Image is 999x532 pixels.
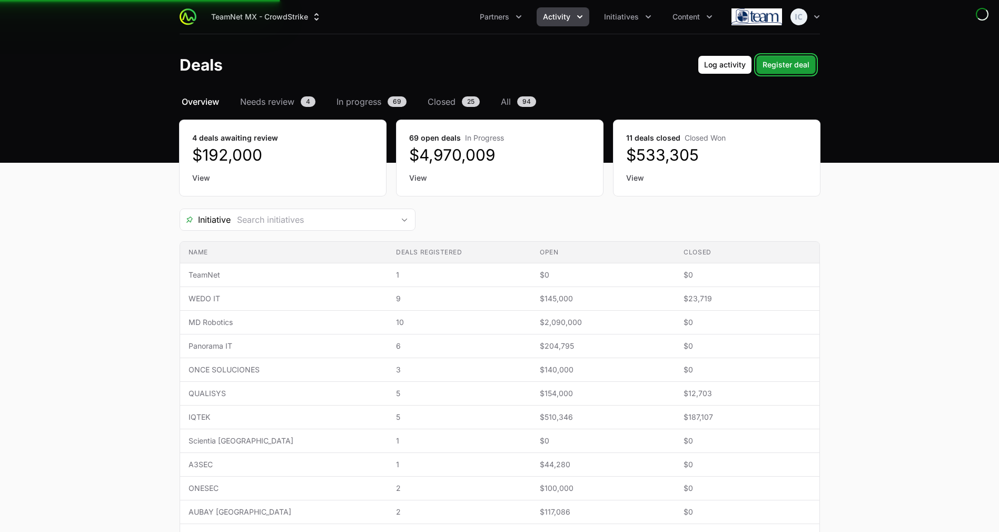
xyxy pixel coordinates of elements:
a: View [626,173,807,183]
div: Partners menu [473,7,528,26]
th: Closed [675,242,819,263]
button: TeamNet MX - CrowdStrike [205,7,328,26]
div: Initiatives menu [598,7,658,26]
dt: 11 deals closed [626,133,807,143]
a: Needs review4 [238,95,318,108]
a: All94 [499,95,538,108]
span: Overview [182,95,219,108]
span: $204,795 [540,341,667,351]
span: $44,280 [540,459,667,470]
nav: Deals navigation [180,95,820,108]
span: 1 [396,436,523,446]
button: Log activity [698,55,752,74]
span: In progress [337,95,381,108]
span: $2,090,000 [540,317,667,328]
div: Activity menu [537,7,589,26]
button: Register deal [756,55,816,74]
span: Initiatives [604,12,639,22]
th: Deals registered [388,242,531,263]
span: 4 [301,96,315,107]
span: Closed Won [685,133,726,142]
span: Initiative [180,213,231,226]
span: Activity [543,12,570,22]
img: TeamNet MX [731,6,782,27]
div: Primary actions [698,55,816,74]
span: $154,000 [540,388,667,399]
a: View [409,173,590,183]
dd: $4,970,009 [409,145,590,164]
input: Search initiatives [231,209,394,230]
dt: 69 open deals [409,133,590,143]
th: Open [531,242,675,263]
span: $12,703 [684,388,810,399]
span: IQTEK [189,412,379,422]
span: 69 [388,96,407,107]
button: Activity [537,7,589,26]
th: Name [180,242,388,263]
span: $0 [684,364,810,375]
img: Isaías Callejas Mancilla [790,8,807,25]
span: Log activity [704,58,746,71]
span: ONESEC [189,483,379,494]
span: MD Robotics [189,317,379,328]
span: $117,086 [540,507,667,517]
div: Content menu [666,7,719,26]
span: $0 [540,436,667,446]
span: $0 [540,270,667,280]
span: Scientia [GEOGRAPHIC_DATA] [189,436,379,446]
span: QUALISYS [189,388,379,399]
dt: 4 deals awaiting review [192,133,373,143]
span: 1 [396,270,523,280]
span: $0 [684,459,810,470]
span: 1 [396,459,523,470]
span: Register deal [763,58,809,71]
span: $0 [684,483,810,494]
span: $187,107 [684,412,810,422]
span: $0 [684,436,810,446]
span: $23,719 [684,293,810,304]
span: Needs review [240,95,294,108]
dd: $192,000 [192,145,373,164]
a: Closed25 [426,95,482,108]
span: 3 [396,364,523,375]
span: 10 [396,317,523,328]
span: AUBAY [GEOGRAPHIC_DATA] [189,507,379,517]
span: $0 [684,341,810,351]
span: $0 [684,507,810,517]
span: 94 [517,96,536,107]
span: 5 [396,388,523,399]
span: 2 [396,483,523,494]
span: A3SEC [189,459,379,470]
dd: $533,305 [626,145,807,164]
span: WEDO IT [189,293,379,304]
span: Closed [428,95,456,108]
span: $510,346 [540,412,667,422]
div: Supplier switch menu [205,7,328,26]
span: 6 [396,341,523,351]
span: In Progress [465,133,504,142]
button: Partners [473,7,528,26]
span: 25 [462,96,480,107]
a: View [192,173,373,183]
span: 5 [396,412,523,422]
span: $100,000 [540,483,667,494]
span: Panorama IT [189,341,379,351]
div: Main navigation [196,7,719,26]
span: ONCE SOLUCIONES [189,364,379,375]
img: ActivitySource [180,8,196,25]
span: 9 [396,293,523,304]
span: $0 [684,270,810,280]
span: $0 [684,317,810,328]
span: Content [672,12,700,22]
div: Open [394,209,415,230]
span: 2 [396,507,523,517]
span: $145,000 [540,293,667,304]
button: Content [666,7,719,26]
span: All [501,95,511,108]
a: In progress69 [334,95,409,108]
a: Overview [180,95,221,108]
span: TeamNet [189,270,379,280]
button: Initiatives [598,7,658,26]
span: $140,000 [540,364,667,375]
span: Partners [480,12,509,22]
